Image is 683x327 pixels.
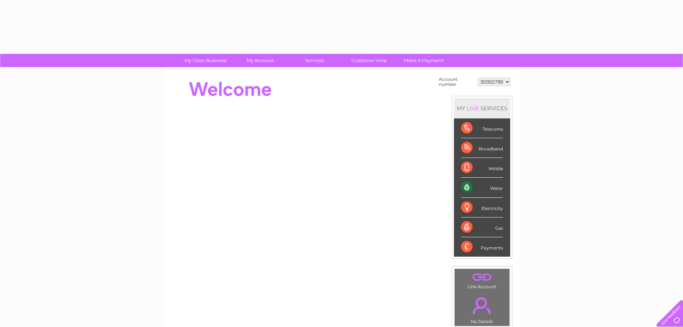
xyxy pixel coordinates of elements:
a: . [456,293,508,318]
div: MY SERVICES [454,98,510,118]
div: Gas [461,218,503,237]
div: Telecoms [461,118,503,138]
a: Make A Payment [394,54,453,67]
a: My Clear Business [176,54,235,67]
div: Mobile [461,158,503,178]
div: LIVE [465,105,480,112]
div: Broadband [461,138,503,158]
a: . [456,271,508,283]
a: Customer Help [340,54,399,67]
a: Services [285,54,344,67]
div: Water [461,178,503,197]
td: Link Account [454,268,510,291]
a: My Account [231,54,290,67]
div: Electricity [461,198,503,218]
td: My Details [454,291,510,326]
div: Payments [461,237,503,257]
td: Account number [437,75,476,89]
